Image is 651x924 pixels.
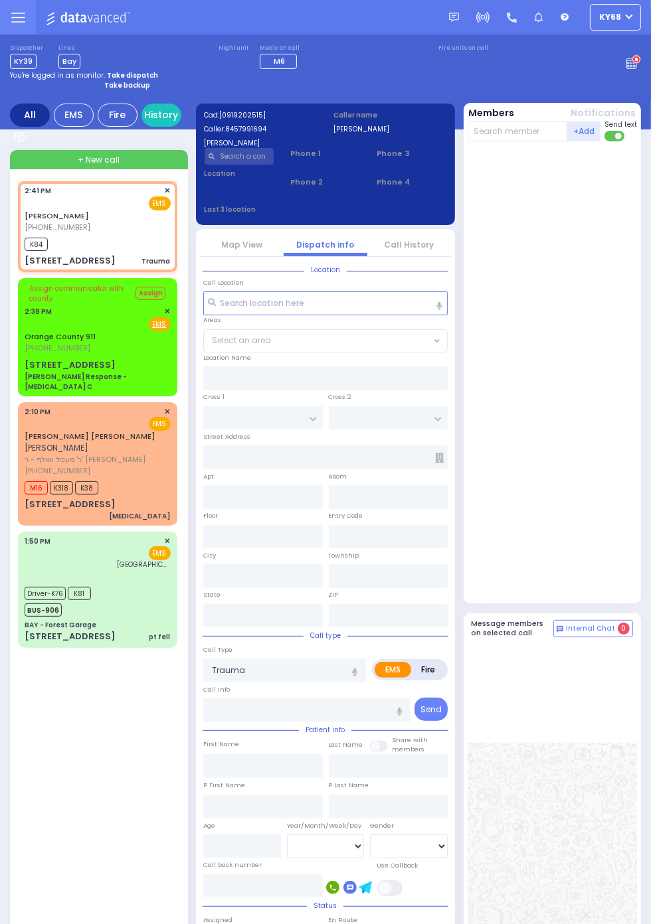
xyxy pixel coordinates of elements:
[393,745,425,753] span: members
[329,781,369,790] label: P Last Name
[104,80,150,90] strong: Take backup
[25,372,171,392] div: [PERSON_NAME] Response - [MEDICAL_DATA] C
[203,821,215,830] label: Age
[590,4,641,31] button: ky68
[25,331,96,342] a: Orange County 911
[165,536,171,547] span: ✕
[205,138,318,148] label: [PERSON_NAME]
[411,662,446,678] label: Fire
[274,56,285,66] span: M6
[334,124,447,134] label: [PERSON_NAME]
[142,256,171,266] div: Trauma
[203,315,221,325] label: Areas
[567,121,601,141] button: +Add
[393,735,428,744] small: Share with
[25,407,50,417] span: 2:10 PM
[153,319,167,329] u: EMS
[149,632,171,642] div: pt fell
[78,154,120,166] span: + New call
[110,511,171,521] div: [MEDICAL_DATA]
[118,560,171,570] span: Garnet Health Medical Center
[58,54,80,69] span: Bay
[203,432,250,441] label: Street Address
[25,222,90,232] span: [PHONE_NUMBER]
[203,511,218,520] label: Floor
[50,481,73,495] span: K318
[25,442,88,453] span: [PERSON_NAME]
[25,587,66,600] span: Driver-K76
[566,624,615,633] span: Internal Chat
[604,129,626,143] label: Turn off text
[472,619,554,637] h5: Message members on selected call
[604,119,637,129] span: Send text
[599,11,621,23] span: ky68
[141,104,181,127] a: History
[205,110,318,120] label: Cad:
[329,551,359,560] label: Township
[165,406,171,418] span: ✕
[438,44,488,52] label: Fire units on call
[25,603,62,617] span: BUS-906
[370,821,394,830] label: Gender
[329,590,339,599] label: ZIP
[203,392,225,402] label: Cross 1
[25,431,155,441] a: [PERSON_NAME] [PERSON_NAME]
[334,110,447,120] label: Caller name
[385,239,434,250] a: Call History
[25,238,48,251] span: K84
[25,358,116,372] div: [STREET_ADDRESS]
[557,626,563,633] img: comment-alt.png
[304,631,347,641] span: Call type
[149,417,171,431] span: EMS
[54,104,94,127] div: EMS
[220,110,266,120] span: [0919202515]
[203,472,214,481] label: Apt
[618,623,630,635] span: 0
[10,70,105,80] span: You're logged in as monitor.
[10,104,50,127] div: All
[46,9,134,26] img: Logo
[329,740,363,749] label: Last Name
[307,901,343,911] span: Status
[436,453,444,463] span: Other building occupants
[468,121,568,141] input: Search member
[571,106,636,120] button: Notifications
[165,306,171,317] span: ✕
[136,287,165,299] button: Assign
[203,278,244,287] label: Call Location
[260,44,301,52] label: Medic on call
[75,481,98,495] span: K38
[149,196,171,210] span: EMS
[68,587,91,600] span: K81
[329,511,363,520] label: Entry Code
[25,481,48,495] span: M16
[377,177,446,188] span: Phone 4
[25,630,116,643] div: [STREET_ADDRESS]
[25,186,51,196] span: 2:41 PM
[25,465,90,476] span: [PHONE_NUMBER]
[205,148,274,165] input: Search a contact
[10,54,37,69] span: KY39
[290,148,360,159] span: Phone 1
[98,104,138,127] div: Fire
[203,291,448,315] input: Search location here
[287,821,365,830] div: Year/Month/Week/Day
[205,124,318,134] label: Caller:
[25,210,89,221] a: [PERSON_NAME]
[29,283,134,303] span: Assign communicator with county
[107,70,158,80] strong: Take dispatch
[377,148,446,159] span: Phone 3
[219,44,248,52] label: Night unit
[375,662,411,678] label: EMS
[203,781,245,790] label: P First Name
[329,392,352,402] label: Cross 2
[58,44,80,52] label: Lines
[25,307,52,317] span: 2:38 PM
[469,106,515,120] button: Members
[203,685,230,694] label: Call Info
[297,239,355,250] a: Dispatch info
[203,739,239,749] label: First Name
[25,620,96,630] div: BAY - Forest Garage
[221,239,262,250] a: Map View
[226,124,267,134] span: 8457991694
